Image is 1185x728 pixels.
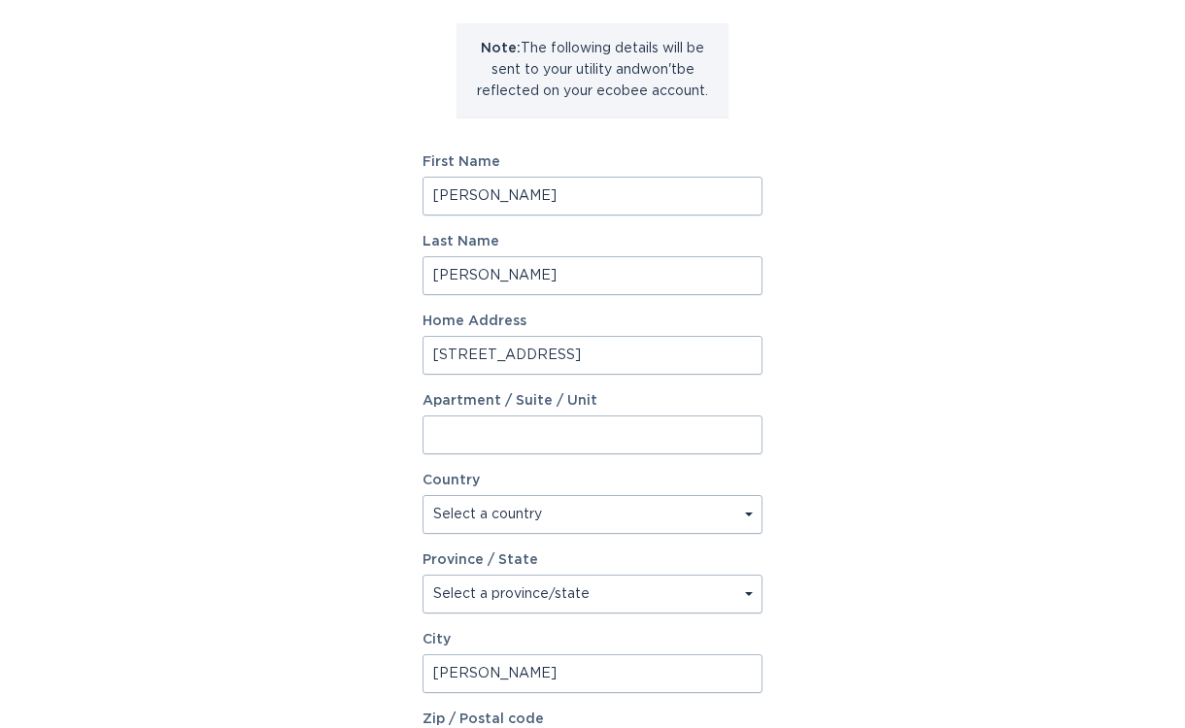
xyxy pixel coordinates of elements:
[423,633,762,646] label: City
[423,235,762,248] label: Last Name
[423,394,762,408] label: Apartment / Suite / Unit
[481,42,521,55] strong: Note:
[423,553,538,567] label: Province / State
[423,474,480,487] label: Country
[423,314,762,328] label: Home Address
[423,155,762,169] label: First Name
[423,712,762,726] label: Zip / Postal code
[471,38,714,102] p: The following details will be sent to your utility and won't be reflected on your ecobee account.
